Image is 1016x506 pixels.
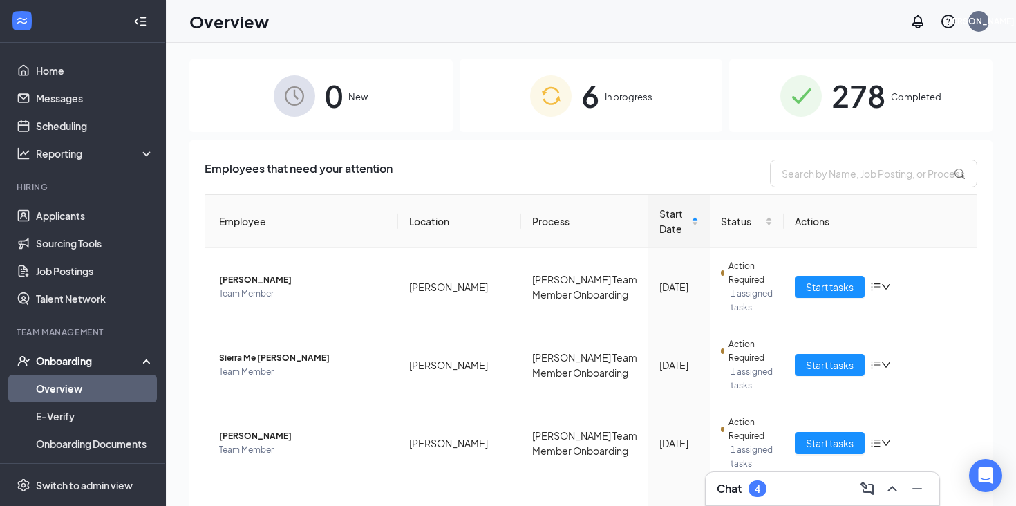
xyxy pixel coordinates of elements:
[795,354,865,376] button: Start tasks
[36,229,154,257] a: Sourcing Tools
[521,404,648,482] td: [PERSON_NAME] Team Member Onboarding
[806,435,854,451] span: Start tasks
[17,354,30,368] svg: UserCheck
[398,195,521,248] th: Location
[940,13,957,30] svg: QuestionInfo
[36,375,154,402] a: Overview
[36,285,154,312] a: Talent Network
[856,478,878,500] button: ComposeMessage
[659,279,699,294] div: [DATE]
[731,443,773,471] span: 1 assigned tasks
[728,415,773,443] span: Action Required
[521,248,648,326] td: [PERSON_NAME] Team Member Onboarding
[219,287,387,301] span: Team Member
[831,72,885,120] span: 278
[17,478,30,492] svg: Settings
[659,357,699,373] div: [DATE]
[36,84,154,112] a: Messages
[36,147,155,160] div: Reporting
[870,438,881,449] span: bars
[219,429,387,443] span: [PERSON_NAME]
[881,282,891,292] span: down
[219,351,387,365] span: Sierra Me [PERSON_NAME]
[784,195,977,248] th: Actions
[731,287,773,315] span: 1 assigned tasks
[881,478,903,500] button: ChevronUp
[943,15,1015,27] div: [PERSON_NAME]
[728,259,773,287] span: Action Required
[795,432,865,454] button: Start tasks
[806,357,854,373] span: Start tasks
[870,281,881,292] span: bars
[659,435,699,451] div: [DATE]
[17,147,30,160] svg: Analysis
[348,90,368,104] span: New
[581,72,599,120] span: 6
[909,480,925,497] svg: Minimize
[219,443,387,457] span: Team Member
[36,112,154,140] a: Scheduling
[398,326,521,404] td: [PERSON_NAME]
[36,478,133,492] div: Switch to admin view
[36,402,154,430] a: E-Verify
[36,202,154,229] a: Applicants
[881,438,891,448] span: down
[770,160,977,187] input: Search by Name, Job Posting, or Process
[859,480,876,497] svg: ComposeMessage
[755,483,760,495] div: 4
[219,365,387,379] span: Team Member
[806,279,854,294] span: Start tasks
[605,90,652,104] span: In progress
[906,478,928,500] button: Minimize
[133,15,147,28] svg: Collapse
[969,459,1002,492] div: Open Intercom Messenger
[36,458,154,485] a: Activity log
[205,160,393,187] span: Employees that need your attention
[36,430,154,458] a: Onboarding Documents
[728,337,773,365] span: Action Required
[189,10,269,33] h1: Overview
[17,326,151,338] div: Team Management
[15,14,29,28] svg: WorkstreamLogo
[521,195,648,248] th: Process
[795,276,865,298] button: Start tasks
[36,57,154,84] a: Home
[36,257,154,285] a: Job Postings
[325,72,343,120] span: 0
[910,13,926,30] svg: Notifications
[717,481,742,496] h3: Chat
[36,354,142,368] div: Onboarding
[891,90,941,104] span: Completed
[17,181,151,193] div: Hiring
[731,365,773,393] span: 1 assigned tasks
[870,359,881,371] span: bars
[721,214,762,229] span: Status
[219,273,387,287] span: [PERSON_NAME]
[659,206,688,236] span: Start Date
[521,326,648,404] td: [PERSON_NAME] Team Member Onboarding
[881,360,891,370] span: down
[884,480,901,497] svg: ChevronUp
[398,404,521,482] td: [PERSON_NAME]
[205,195,398,248] th: Employee
[710,195,784,248] th: Status
[398,248,521,326] td: [PERSON_NAME]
